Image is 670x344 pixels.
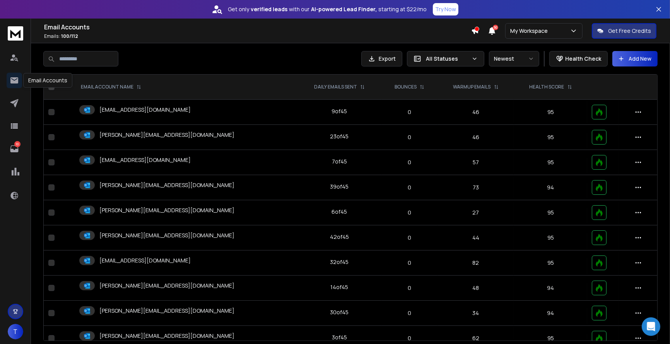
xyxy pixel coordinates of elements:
[332,334,347,341] div: 3 of 45
[330,133,349,140] div: 23 of 45
[435,5,456,13] p: Try Now
[386,133,433,141] p: 0
[23,73,72,88] div: Email Accounts
[330,233,349,241] div: 42 of 45
[386,108,433,116] p: 0
[386,234,433,242] p: 0
[530,84,564,90] p: HEALTH SCORE
[438,225,514,250] td: 44
[489,51,539,66] button: Newest
[514,100,587,125] td: 95
[99,232,234,239] p: [PERSON_NAME][EMAIL_ADDRESS][DOMAIN_NAME]
[228,5,427,13] p: Get only with our starting at $22/mo
[330,183,349,191] div: 39 of 45
[7,141,22,157] a: 10
[514,150,587,175] td: 95
[99,131,234,139] p: [PERSON_NAME][EMAIL_ADDRESS][DOMAIN_NAME]
[8,26,23,41] img: logo
[426,55,468,63] p: All Statuses
[453,84,491,90] p: WARMUP EMAILS
[438,250,514,276] td: 82
[332,107,347,115] div: 9 of 45
[514,225,587,250] td: 95
[438,301,514,326] td: 34
[438,200,514,225] td: 27
[514,125,587,150] td: 95
[61,33,78,39] span: 100 / 112
[438,276,514,301] td: 48
[510,27,551,35] p: My Workspace
[386,284,433,292] p: 0
[99,181,234,189] p: [PERSON_NAME][EMAIL_ADDRESS][DOMAIN_NAME]
[386,259,433,267] p: 0
[330,283,348,291] div: 14 of 45
[395,84,417,90] p: BOUNCES
[514,250,587,276] td: 95
[81,84,141,90] div: EMAIL ACCOUNT NAME
[438,150,514,175] td: 57
[332,208,347,216] div: 6 of 45
[386,334,433,342] p: 0
[386,309,433,317] p: 0
[99,307,234,315] p: [PERSON_NAME][EMAIL_ADDRESS][DOMAIN_NAME]
[14,141,21,147] p: 10
[99,332,234,340] p: [PERSON_NAME][EMAIL_ADDRESS][DOMAIN_NAME]
[514,301,587,326] td: 94
[438,125,514,150] td: 46
[332,158,347,165] div: 7 of 45
[642,317,660,336] div: Open Intercom Messenger
[44,22,471,32] h1: Email Accounts
[433,3,458,15] button: Try Now
[311,5,377,13] strong: AI-powered Lead Finder,
[99,282,234,290] p: [PERSON_NAME][EMAIL_ADDRESS][DOMAIN_NAME]
[608,27,651,35] p: Get Free Credits
[99,156,191,164] p: [EMAIL_ADDRESS][DOMAIN_NAME]
[44,33,471,39] p: Emails :
[565,55,601,63] p: Health Check
[438,100,514,125] td: 46
[612,51,658,66] button: Add New
[549,51,608,66] button: Health Check
[99,206,234,214] p: [PERSON_NAME][EMAIL_ADDRESS][DOMAIN_NAME]
[514,200,587,225] td: 95
[514,276,587,301] td: 94
[8,324,23,339] button: T
[361,51,402,66] button: Export
[99,257,191,264] p: [EMAIL_ADDRESS][DOMAIN_NAME]
[386,209,433,216] p: 0
[251,5,287,13] strong: verified leads
[330,258,349,266] div: 32 of 45
[592,23,656,39] button: Get Free Credits
[386,158,433,166] p: 0
[314,84,357,90] p: DAILY EMAILS SENT
[330,308,349,316] div: 30 of 45
[99,106,191,114] p: [EMAIL_ADDRESS][DOMAIN_NAME]
[493,25,498,30] span: 50
[514,175,587,200] td: 94
[386,184,433,191] p: 0
[438,175,514,200] td: 73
